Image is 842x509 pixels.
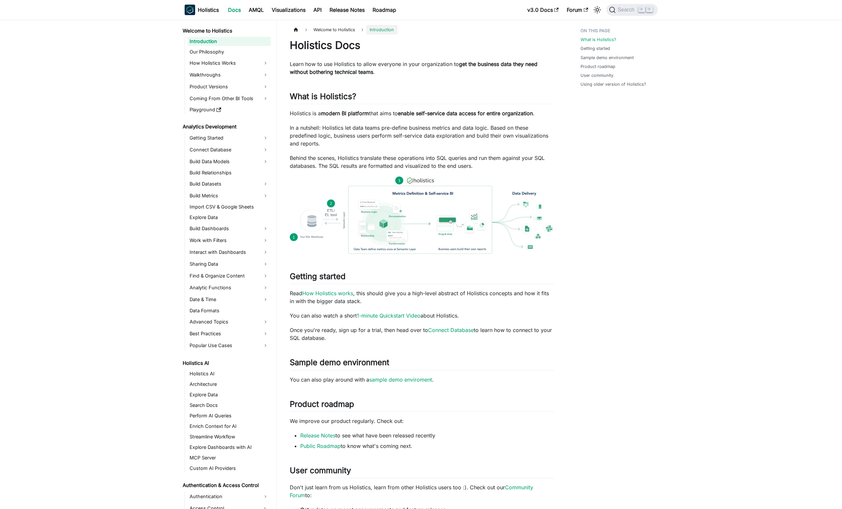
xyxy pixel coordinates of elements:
[188,282,271,293] a: Analytic Functions
[188,168,271,177] a: Build Relationships
[290,399,554,412] h2: Product roadmap
[300,432,335,439] a: Release Notes
[321,110,369,117] strong: modern BI platform
[290,92,554,104] h2: What is Holistics?
[188,380,271,389] a: Architecture
[188,144,271,155] a: Connect Database
[369,5,400,15] a: Roadmap
[369,376,432,383] a: sample demo enviroment
[290,154,554,170] p: Behind the scenes, Holistics translate these operations into SQL queries and run them against you...
[592,5,603,15] button: Switch between dark and light mode (currently light mode)
[188,223,271,234] a: Build Dashboards
[309,5,326,15] a: API
[290,39,554,52] h1: Holistics Docs
[290,358,554,370] h2: Sample demo environment
[188,443,271,452] a: Explore Dashboards with AI
[606,4,657,16] button: Search (Command+K)
[188,81,271,92] a: Product Versions
[290,176,554,254] img: How Holistics fits in your Data Stack
[188,93,271,104] a: Coming From Other BI Tools
[300,443,341,449] a: Public Roadmap
[188,37,271,46] a: Introduction
[290,124,554,147] p: In a nutshell: Holistics let data teams pre-define business metrics and data logic. Based on thes...
[188,328,271,339] a: Best Practices
[198,6,219,14] b: Holistics
[290,109,554,117] p: Holistics is a that aims to .
[300,442,554,450] li: to know what's coming next.
[302,290,353,297] a: How Holistics works
[188,202,271,211] a: Import CSV & Google Sheets
[290,417,554,425] p: We improve our product regularly. Check out:
[188,453,271,462] a: MCP Server
[188,247,271,257] a: Interact with Dashboards
[188,390,271,399] a: Explore Data
[300,432,554,439] li: to see what have been released recently
[188,432,271,441] a: Streamline Workflow
[224,5,245,15] a: Docs
[188,294,271,305] a: Date & Time
[188,190,271,201] a: Build Metrics
[580,72,613,78] a: User community
[580,81,646,87] a: Using older version of Holistics?
[616,7,638,13] span: Search
[188,306,271,315] a: Data Formats
[580,63,615,70] a: Product roadmap
[188,422,271,431] a: Enrich Context for AI
[188,259,271,269] a: Sharing Data
[290,326,554,342] p: Once you're ready, sign up for a trial, then head over to to learn how to connect to your SQL dat...
[290,484,533,498] a: Community Forum
[366,25,397,34] span: Introduction
[646,7,653,12] kbd: K
[188,156,271,167] a: Build Data Models
[290,376,554,384] p: You can also play around with a .
[357,312,421,319] a: 1-minute Quickstart Video
[290,483,554,499] p: Don't just learn from us Holistics, learn from other Holistics users too :). Check out our to:
[428,327,474,333] a: Connect Database
[398,110,533,117] strong: enable self-service data access for entire organization
[638,7,645,12] kbd: ⌘
[326,5,369,15] a: Release Notes
[185,5,195,15] img: Holistics
[188,105,271,114] a: Playground
[188,401,271,410] a: Search Docs
[290,289,554,305] p: Read , this should give you a high-level abstract of Holistics concepts and how it fits in with t...
[310,25,358,34] span: Welcome to Holistics
[188,271,271,281] a: Find & Organize Content
[290,25,554,34] nav: Breadcrumbs
[188,133,271,143] a: Getting Started
[188,411,271,420] a: Perform AI Queries
[188,235,271,246] a: Work with Filters
[290,272,554,284] h2: Getting started
[181,122,271,131] a: Analytics Development
[580,45,610,52] a: Getting started
[188,70,271,80] a: Walkthroughs
[181,481,271,490] a: Authentication & Access Control
[290,60,554,76] p: Learn how to use Holistics to allow everyone in your organization to .
[188,369,271,378] a: Holistics AI
[563,5,592,15] a: Forum
[580,36,616,43] a: What is Holistics?
[188,491,271,502] a: Authentication
[290,25,302,34] a: Home page
[245,5,268,15] a: AMQL
[290,466,554,478] h2: User community
[188,47,271,56] a: Our Philosophy
[181,26,271,35] a: Welcome to Holistics
[188,213,271,222] a: Explore Data
[181,359,271,368] a: Holistics AI
[188,464,271,473] a: Custom AI Providers
[268,5,309,15] a: Visualizations
[290,312,554,320] p: You can also watch a short about Holistics.
[188,317,271,327] a: Advanced Topics
[188,340,271,351] a: Popular Use Cases
[580,55,634,61] a: Sample demo environment
[185,5,219,15] a: HolisticsHolistics
[188,58,271,68] a: How Holistics Works
[188,179,271,189] a: Build Datasets
[178,20,277,509] nav: Docs sidebar
[523,5,563,15] a: v3.0 Docs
